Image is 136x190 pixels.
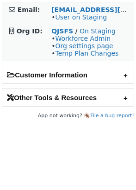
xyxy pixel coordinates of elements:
[51,13,107,21] span: •
[18,6,40,13] strong: Email:
[2,66,134,83] h2: Customer Information
[51,35,118,57] span: • • •
[17,27,43,35] strong: Org ID:
[51,27,73,35] a: QJSFS
[55,35,111,42] a: Workforce Admin
[55,50,118,57] a: Temp Plan Changes
[80,27,116,35] a: On Staging
[55,42,113,50] a: Org settings page
[55,13,107,21] a: User on Staging
[2,111,134,120] footer: App not working? 🪳
[75,27,77,35] strong: /
[2,89,134,106] h2: Other Tools & Resources
[90,113,134,119] a: File a bug report!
